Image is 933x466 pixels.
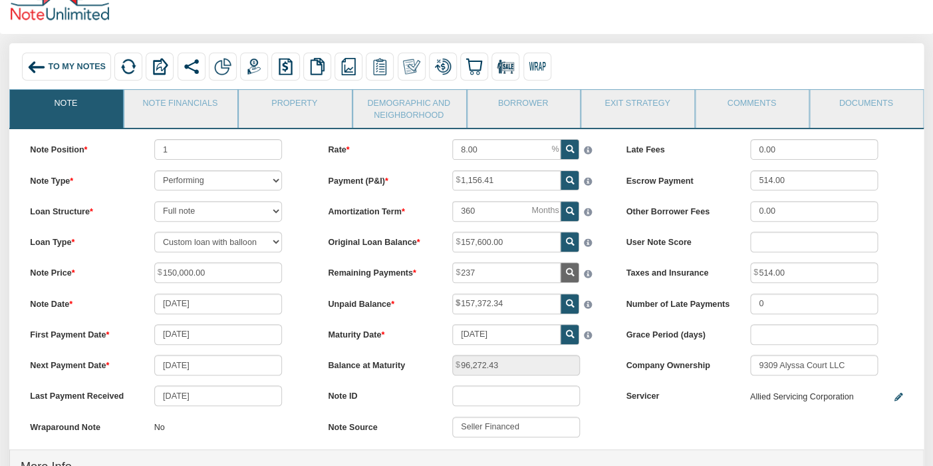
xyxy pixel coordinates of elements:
img: serviceOrders.png [371,58,388,75]
label: Next Payment Date [20,355,144,371]
input: This field can contain only numeric characters [452,139,561,160]
input: MM/DD/YYYY [154,324,283,345]
a: Comments [696,90,807,123]
label: Rate [318,139,442,156]
input: MM/DD/YYYY [154,294,283,314]
label: Amortization Term [318,201,442,218]
label: Note Price [20,262,144,279]
input: MM/DD/YYYY [154,355,283,375]
img: export.svg [151,58,168,75]
img: reports.png [340,58,357,75]
label: Payment (P&I) [318,170,442,187]
label: First Payment Date [20,324,144,341]
a: Note Financials [124,90,236,123]
label: Note Position [20,139,144,156]
a: Note [10,90,122,123]
label: Other Borrower Fees [616,201,739,218]
label: Balance at Maturity [318,355,442,371]
label: Late Fees [616,139,739,156]
label: Servicer [616,385,739,402]
img: payment.png [245,58,263,75]
input: MM/DD/YYYY [452,324,561,345]
label: Unpaid Balance [318,294,442,310]
label: Grace Period (days) [616,324,739,341]
label: Escrow Payment [616,170,739,187]
img: history.png [277,58,294,75]
label: Note Type [20,170,144,187]
label: Note ID [318,385,442,402]
img: buy.svg [466,58,483,75]
a: Documents [810,90,922,123]
input: MM/DD/YYYY [154,385,283,406]
label: Last Payment Received [20,385,144,402]
img: make_own.png [403,58,420,75]
img: wrap.svg [529,58,546,75]
img: for_sale.png [497,58,514,75]
img: back_arrow_left_icon.svg [27,58,46,77]
img: partial.png [214,58,231,75]
label: Loan Type [20,232,144,248]
label: Wraparound Note [20,417,144,433]
a: Borrower [467,90,579,123]
label: Company Ownership [616,355,739,371]
label: Remaining Payments [318,262,442,279]
a: Property [239,90,350,123]
a: Exit Strategy [581,90,693,123]
label: User Note Score [616,232,739,248]
img: loan_mod.png [434,58,452,75]
a: Demographic and Neighborhood [353,90,465,128]
span: To My Notes [49,62,106,71]
div: Allied Servicing Corporation [750,385,854,408]
p: No [154,417,165,439]
label: Note Date [20,294,144,310]
label: Note Source [318,417,442,433]
label: Taxes and Insurance [616,262,739,279]
label: Maturity Date [318,324,442,341]
img: share.svg [183,58,200,75]
img: copy.png [309,58,326,75]
label: Original Loan Balance [318,232,442,248]
label: Loan Structure [20,201,144,218]
label: Number of Late Payments [616,294,739,310]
